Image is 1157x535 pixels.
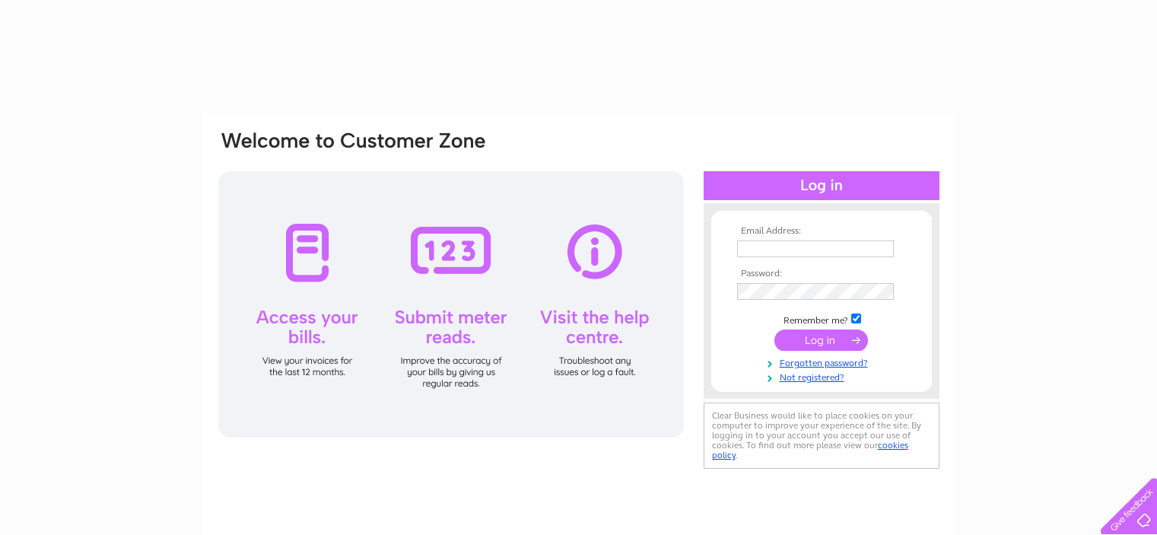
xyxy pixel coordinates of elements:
div: Clear Business would like to place cookies on your computer to improve your experience of the sit... [704,403,939,469]
a: Forgotten password? [737,355,910,369]
th: Email Address: [733,226,910,237]
a: Not registered? [737,369,910,384]
a: cookies policy [712,440,908,460]
td: Remember me? [733,311,910,326]
input: Submit [774,330,868,351]
th: Password: [733,269,910,279]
